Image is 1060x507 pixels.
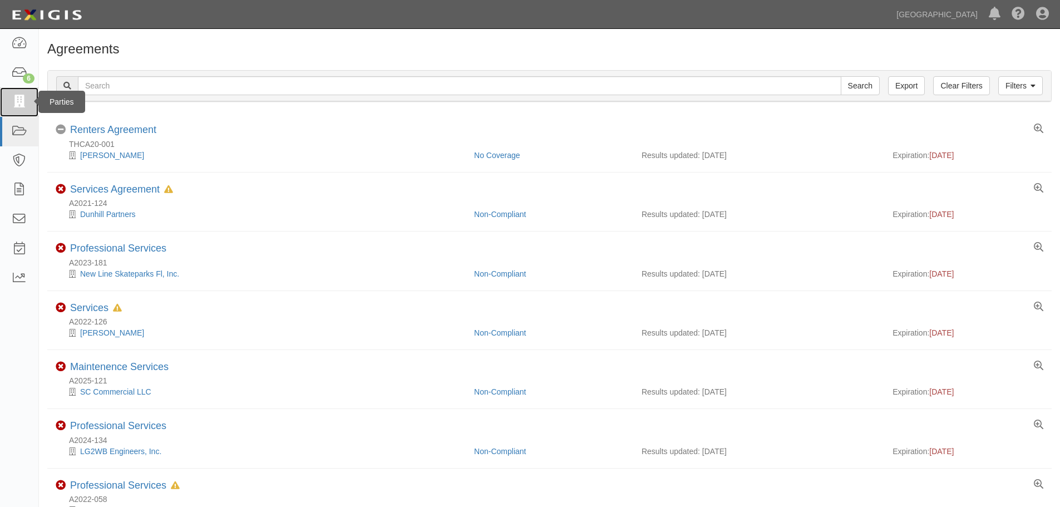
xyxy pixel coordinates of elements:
[113,304,122,312] i: In Default since 09/18/2024
[474,328,526,337] a: Non-Compliant
[998,76,1043,95] a: Filters
[56,243,66,253] i: Non-Compliant
[80,447,161,456] a: LG2WB Engineers, Inc.
[642,327,876,338] div: Results updated: [DATE]
[70,420,166,432] div: Professional Services
[70,480,166,491] a: Professional Services
[80,328,144,337] a: [PERSON_NAME]
[893,327,1043,338] div: Expiration:
[56,480,66,490] i: Non-Compliant
[70,124,156,136] div: Renters Agreement
[171,482,180,490] i: In Default since 09/22/2024
[1034,243,1043,253] a: View results summary
[78,76,841,95] input: Search
[80,210,136,219] a: Dunhill Partners
[70,184,173,196] div: Services Agreement
[56,435,1052,446] div: A2024-134
[56,209,466,220] div: Dunhill Partners
[56,125,66,135] i: No Coverage
[56,184,66,194] i: Non-Compliant
[642,446,876,457] div: Results updated: [DATE]
[23,73,34,83] div: 6
[80,151,144,160] a: [PERSON_NAME]
[893,150,1043,161] div: Expiration:
[888,76,925,95] a: Export
[70,361,169,373] div: Maintenence Services
[38,91,85,113] div: Parties
[56,362,66,372] i: Non-Compliant
[56,150,466,161] div: Cherie Wood
[70,480,180,492] div: Professional Services
[56,198,1052,209] div: A2021-124
[56,139,1052,150] div: THCA20-001
[893,386,1043,397] div: Expiration:
[929,151,954,160] span: [DATE]
[56,327,466,338] div: Dudek
[474,269,526,278] a: Non-Compliant
[933,76,989,95] a: Clear Filters
[891,3,983,26] a: [GEOGRAPHIC_DATA]
[1034,184,1043,194] a: View results summary
[70,361,169,372] a: Maintenence Services
[1034,420,1043,430] a: View results summary
[56,303,66,313] i: Non-Compliant
[70,124,156,135] a: Renters Agreement
[56,494,1052,505] div: A2022-058
[56,421,66,431] i: Non-Compliant
[70,243,166,254] a: Professional Services
[1034,361,1043,371] a: View results summary
[474,387,526,396] a: Non-Compliant
[70,302,122,314] div: Services
[70,243,166,255] div: Professional Services
[642,150,876,161] div: Results updated: [DATE]
[642,209,876,220] div: Results updated: [DATE]
[70,420,166,431] a: Professional Services
[164,186,173,194] i: In Default since 07/07/2025
[929,328,954,337] span: [DATE]
[47,42,1052,56] h1: Agreements
[56,446,466,457] div: LG2WB Engineers, Inc.
[893,209,1043,220] div: Expiration:
[1034,302,1043,312] a: View results summary
[893,446,1043,457] div: Expiration:
[642,386,876,397] div: Results updated: [DATE]
[80,269,179,278] a: New Line Skateparks Fl, Inc.
[929,269,954,278] span: [DATE]
[1034,124,1043,134] a: View results summary
[80,387,151,396] a: SC Commercial LLC
[929,210,954,219] span: [DATE]
[841,76,880,95] input: Search
[1034,480,1043,490] a: View results summary
[56,268,466,279] div: New Line Skateparks Fl, Inc.
[56,257,1052,268] div: A2023-181
[929,387,954,396] span: [DATE]
[70,302,109,313] a: Services
[56,375,1052,386] div: A2025-121
[56,316,1052,327] div: A2022-126
[474,447,526,456] a: Non-Compliant
[8,5,85,25] img: logo-5460c22ac91f19d4615b14bd174203de0afe785f0fc80cf4dbbc73dc1793850b.png
[929,447,954,456] span: [DATE]
[56,386,466,397] div: SC Commercial LLC
[474,151,520,160] a: No Coverage
[474,210,526,219] a: Non-Compliant
[70,184,160,195] a: Services Agreement
[642,268,876,279] div: Results updated: [DATE]
[893,268,1043,279] div: Expiration:
[1012,8,1025,21] i: Help Center - Complianz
